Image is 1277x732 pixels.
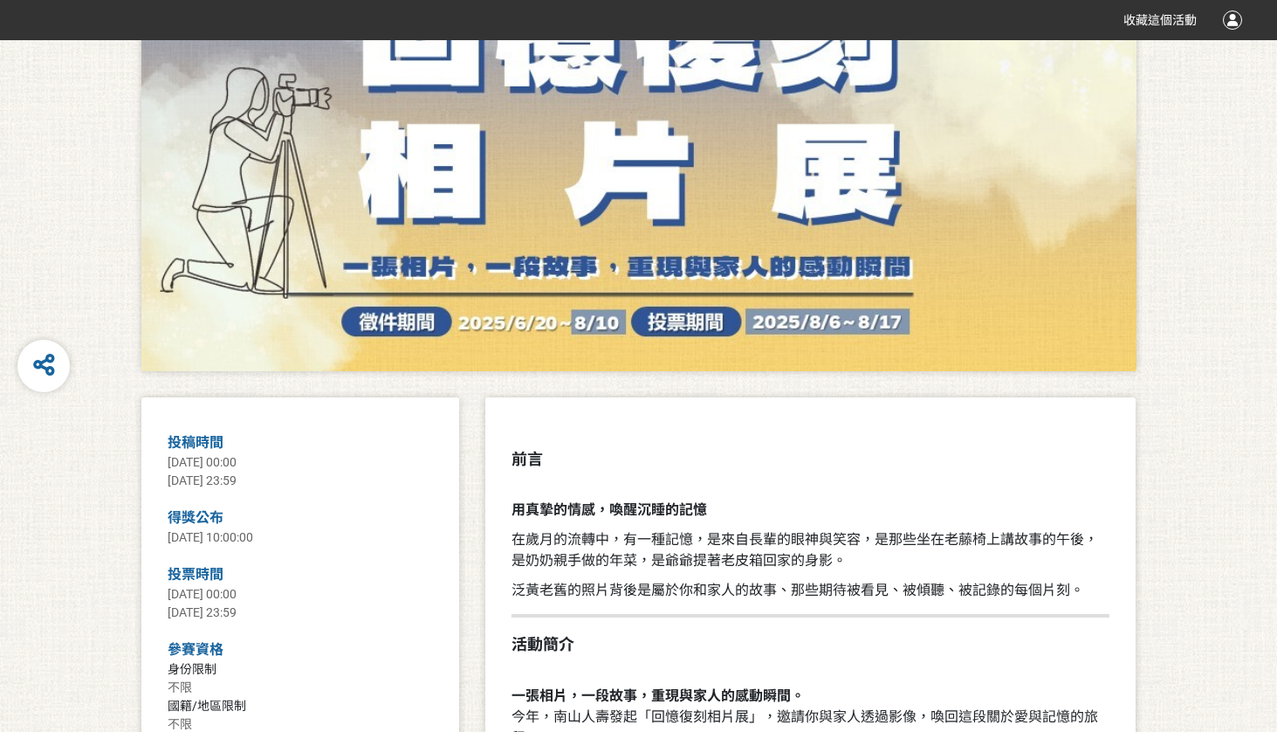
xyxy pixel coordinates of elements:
strong: 一張相片，一段故事，重現與家人的感動瞬間。 [511,687,805,704]
span: 在歲月的流轉中，有一種記憶，是來自長輩的眼神與笑容，是那些坐在老藤椅上講故事的午後，是奶奶親手做的年菜，是爺爺提著老皮箱回家的身影。 [511,531,1098,569]
span: 不限 [168,717,192,731]
span: [DATE] 00:00 [168,587,237,601]
span: 不限 [168,680,192,694]
span: 泛黃老舊的照片背後是屬於你和家人的故事、那些期待被看見、被傾聽、被記錄的每個片刻。 [511,582,1084,598]
span: [DATE] 23:59 [168,473,237,487]
span: [DATE] 00:00 [168,455,237,469]
span: 投票時間 [168,566,223,583]
span: 投稿時間 [168,434,223,451]
span: [DATE] 23:59 [168,605,237,619]
span: 國籍/地區限制 [168,699,246,713]
span: 得獎公布 [168,509,223,526]
strong: 用真摯的情感，喚醒沉睡的記憶 [511,501,707,518]
strong: 活動簡介 [511,635,574,653]
span: 收藏這個活動 [1123,13,1197,27]
strong: 前言 [511,450,543,468]
span: 參賽資格 [168,641,223,658]
span: 身份限制 [168,662,216,676]
span: [DATE] 10:00:00 [168,530,253,544]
